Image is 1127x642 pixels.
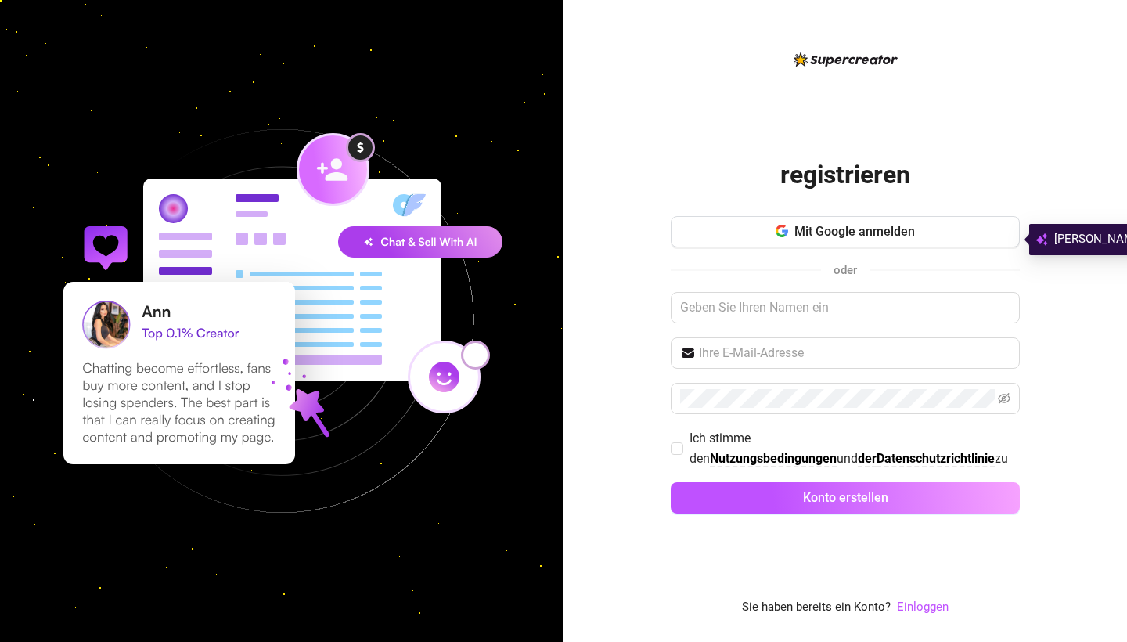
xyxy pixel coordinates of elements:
[794,224,915,239] span: Mit Google anmelden
[877,451,995,466] strong: Datenschutzrichtlinie
[1035,230,1048,249] img: svg%3e
[995,451,1008,466] span: zu
[710,451,837,466] strong: Nutzungsbedingungen
[742,598,891,617] span: Sie haben bereits ein Konto?
[858,451,877,466] strong: der
[897,598,949,617] a: Einloggen
[671,482,1020,514] button: Konto erstellen
[858,451,877,467] a: der
[671,216,1020,247] button: Mit Google anmelden
[897,600,949,614] a: Einloggen
[803,490,888,505] span: Konto erstellen
[699,344,1010,362] input: Ihre E-Mail-Adresse
[794,52,898,67] img: logo-BBDzfeDw.svg
[998,392,1010,405] span: Unsichtbar mit dem Auge
[837,451,858,466] span: und
[877,451,995,467] a: Datenschutzrichtlinie
[710,451,837,467] a: Nutzungsbedingungen
[690,431,751,465] span: Ich stimme den
[11,50,553,592] img: signup-background-D0MIrEPF.svg
[671,292,1020,323] input: Geben Sie Ihren Namen ein
[834,263,857,277] span: oder
[780,159,910,191] h2: registrieren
